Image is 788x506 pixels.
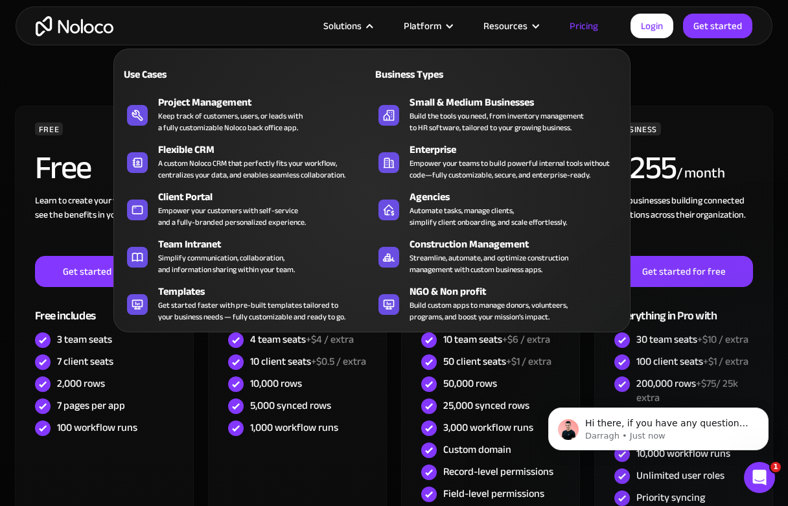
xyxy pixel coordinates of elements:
[121,187,372,231] a: Client PortalEmpower your customers with self-serviceand a fully-branded personalized experience.
[443,465,553,479] div: Record-level permissions
[410,110,584,133] div: Build the tools you need, from inventory management to HR software, tailored to your growing busi...
[35,122,64,135] div: FREE
[57,332,112,347] div: 3 team seats
[250,354,366,369] div: 10 client seats
[614,256,753,287] a: Get started for free
[443,376,497,391] div: 50,000 rows
[306,330,354,349] span: +$4 / extra
[443,443,511,457] div: Custom domain
[614,122,661,135] div: BUSINESS
[683,14,752,38] a: Get started
[502,330,550,349] span: +$6 / extra
[311,352,366,371] span: +$0.5 / extra
[410,284,629,299] div: NGO & Non profit
[410,189,629,205] div: Agencies
[35,194,174,256] div: Learn to create your first app and see the benefits in your team ‍
[158,284,378,299] div: Templates
[250,398,331,413] div: 5,000 synced rows
[158,189,378,205] div: Client Portal
[631,14,673,38] a: Login
[443,487,544,501] div: Field-level permissions
[410,299,568,323] div: Build custom apps to manage donors, volunteers, programs, and boost your mission’s impact.
[372,139,623,183] a: EnterpriseEmpower your teams to build powerful internal tools without code—fully customizable, se...
[250,332,354,347] div: 4 team seats
[35,256,174,287] a: Get started for free
[250,376,302,391] div: 10,000 rows
[697,330,748,349] span: +$10 / extra
[443,354,551,369] div: 50 client seats
[158,157,345,181] div: A custom Noloco CRM that perfectly fits your workflow, centralizes your data, and enables seamles...
[158,110,303,133] div: Keep track of customers, users, or leads with a fully customizable Noloco back office app.
[614,287,753,329] div: Everything in Pro with
[636,376,753,405] div: 200,000 rows
[744,462,775,493] iframe: Intercom live chat
[121,234,372,278] a: Team IntranetSimplify communication, collaboration,and information sharing within your team.
[410,205,567,228] div: Automate tasks, manage clients, simplify client onboarding, and scale effortlessly.
[443,420,533,435] div: 3,000 workflow runs
[158,299,345,323] div: Get started faster with pre-built templates tailored to your business needs — fully customizable ...
[113,30,631,332] nav: Solutions
[410,252,568,275] div: Streamline, automate, and optimize construction management with custom business apps.
[372,92,623,136] a: Small & Medium BusinessesBuild the tools you need, from inventory managementto HR software, tailo...
[158,205,306,228] div: Empower your customers with self-service and a fully-branded personalized experience.
[372,187,623,231] a: AgenciesAutomate tasks, manage clients,simplify client onboarding, and scale effortlessly.
[121,139,372,183] a: Flexible CRMA custom Noloco CRM that perfectly fits your workflow,centralizes your data, and enab...
[372,67,492,82] div: Business Types
[158,95,378,110] div: Project Management
[121,67,241,82] div: Use Cases
[158,236,378,252] div: Team Intranet
[307,17,388,34] div: Solutions
[121,59,372,89] a: Use Cases
[35,152,91,184] h2: Free
[506,352,551,371] span: +$1 / extra
[677,163,725,184] div: / month
[553,17,614,34] a: Pricing
[614,152,677,184] h2: 255
[410,95,629,110] div: Small & Medium Businesses
[388,17,467,34] div: Platform
[771,462,781,472] span: 1
[121,281,372,325] a: TemplatesGet started faster with pre-built templates tailored toyour business needs — fully custo...
[372,59,623,89] a: Business Types
[467,17,553,34] div: Resources
[158,252,295,275] div: Simplify communication, collaboration, and information sharing within your team.
[410,142,629,157] div: Enterprise
[121,92,372,136] a: Project ManagementKeep track of customers, users, or leads witha fully customizable Noloco back o...
[57,398,125,413] div: 7 pages per app
[250,420,338,435] div: 1,000 workflow runs
[636,468,724,483] div: Unlimited user roles
[636,354,748,369] div: 100 client seats
[703,352,748,371] span: +$1 / extra
[636,490,705,505] div: Priority syncing
[57,376,105,391] div: 2,000 rows
[483,17,527,34] div: Resources
[323,17,362,34] div: Solutions
[372,281,623,325] a: NGO & Non profitBuild custom apps to manage donors, volunteers,programs, and boost your mission’s...
[636,332,748,347] div: 30 team seats
[410,157,617,181] div: Empower your teams to build powerful internal tools without code—fully customizable, secure, and ...
[36,16,113,36] a: home
[35,287,174,329] div: Free includes
[404,17,441,34] div: Platform
[614,194,753,256] div: For businesses building connected solutions across their organization. ‍
[158,142,378,157] div: Flexible CRM
[443,332,550,347] div: 10 team seats
[529,380,788,471] iframe: Intercom notifications message
[57,420,137,435] div: 100 workflow runs
[372,234,623,278] a: Construction ManagementStreamline, automate, and optimize constructionmanagement with custom busi...
[57,354,113,369] div: 7 client seats
[410,236,629,252] div: Construction Management
[443,398,529,413] div: 25,000 synced rows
